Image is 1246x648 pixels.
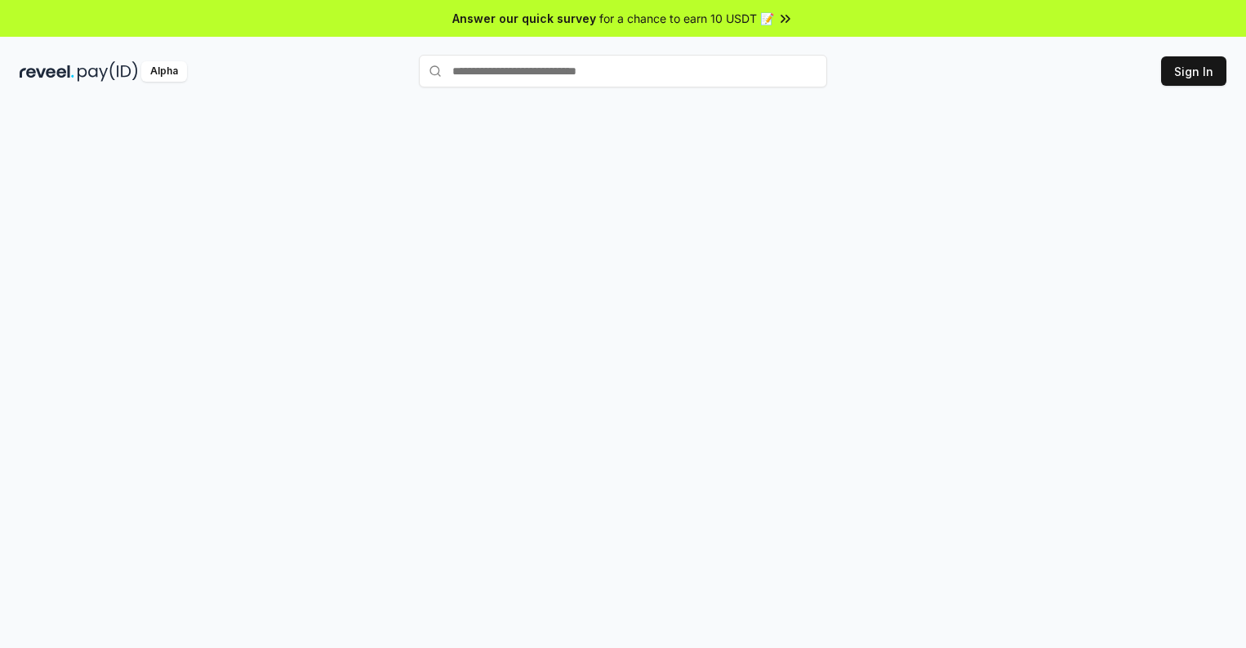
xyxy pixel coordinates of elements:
[20,61,74,82] img: reveel_dark
[452,10,596,27] span: Answer our quick survey
[78,61,138,82] img: pay_id
[599,10,774,27] span: for a chance to earn 10 USDT 📝
[1161,56,1226,86] button: Sign In
[141,61,187,82] div: Alpha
